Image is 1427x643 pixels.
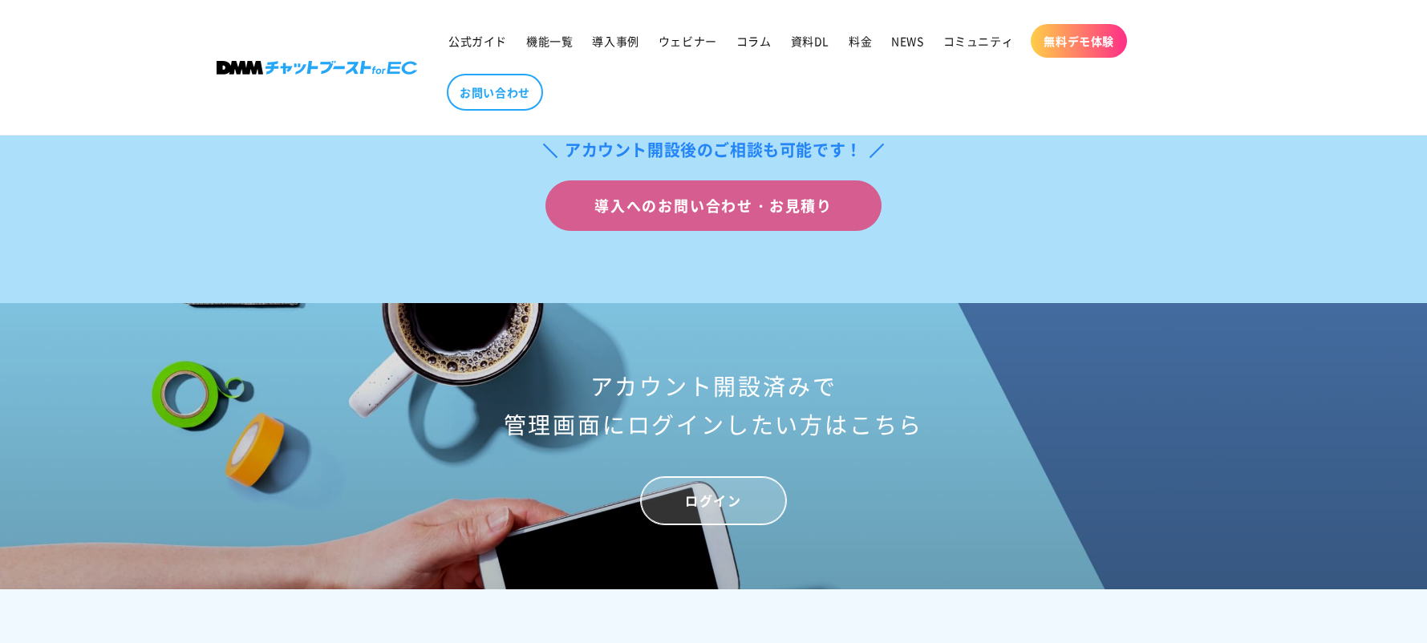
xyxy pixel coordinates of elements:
[401,367,1027,443] h2: アカウント開設済みで 管理画面にログインしたい方はこちら
[526,34,573,48] span: 機能一覧
[460,85,530,99] span: お問い合わせ
[736,34,772,48] span: コラム
[781,24,839,58] a: 資料DL
[545,180,882,232] a: 導入へのお問い合わせ・お見積り
[934,24,1024,58] a: コミュニティ
[943,34,1014,48] span: コミュニティ
[582,24,648,58] a: 導入事例
[1044,34,1114,48] span: 無料デモ体験
[882,24,933,58] a: NEWS
[727,24,781,58] a: コラム
[640,476,786,525] a: ログイン
[517,24,582,58] a: 機能一覧
[791,34,829,48] span: 資料DL
[448,34,507,48] span: 公式ガイド
[849,34,872,48] span: 料金
[649,24,727,58] a: ウェビナー
[839,24,882,58] a: 料金
[659,34,717,48] span: ウェビナー
[541,135,886,164] div: アカウント開設後のご相談も可能です！
[1031,24,1127,58] a: 無料デモ体験
[439,24,517,58] a: 公式ガイド
[891,34,923,48] span: NEWS
[217,61,417,75] img: 株式会社DMM Boost
[592,34,639,48] span: 導入事例
[447,74,543,111] a: お問い合わせ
